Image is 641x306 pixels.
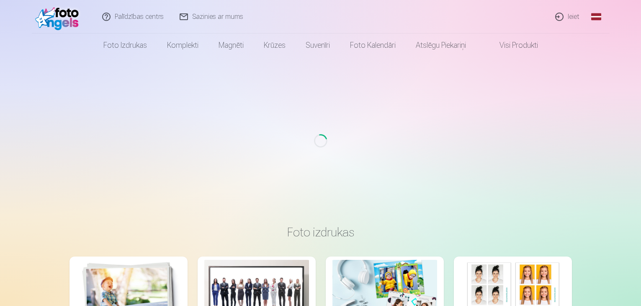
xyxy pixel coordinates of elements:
a: Magnēti [209,34,254,57]
a: Foto izdrukas [93,34,157,57]
a: Komplekti [157,34,209,57]
a: Atslēgu piekariņi [406,34,476,57]
a: Suvenīri [296,34,340,57]
a: Krūzes [254,34,296,57]
a: Visi produkti [476,34,548,57]
img: /fa1 [35,3,83,30]
a: Foto kalendāri [340,34,406,57]
h3: Foto izdrukas [76,225,565,240]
